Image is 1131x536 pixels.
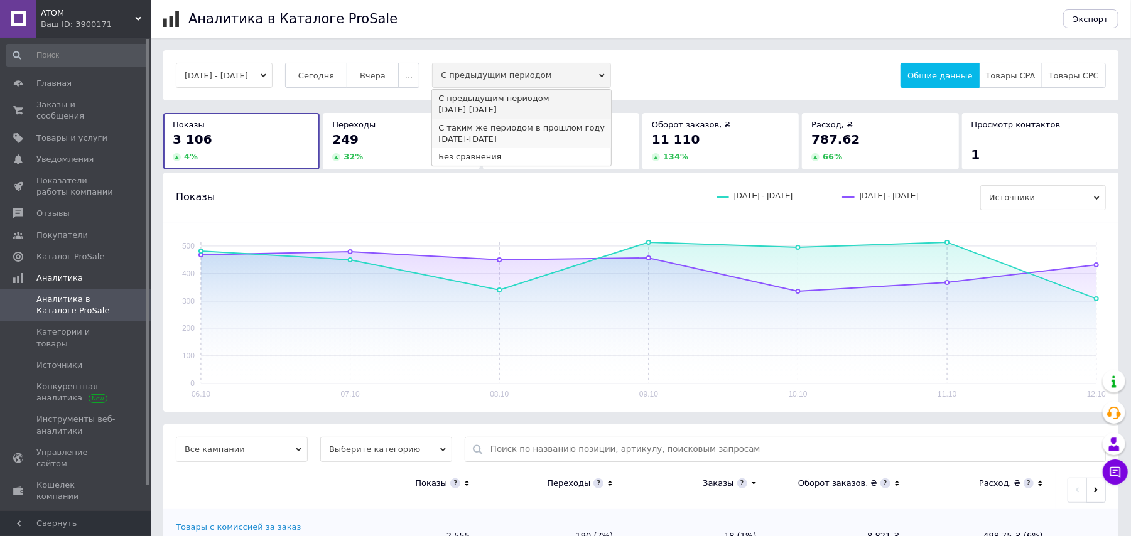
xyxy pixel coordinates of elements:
[652,132,700,147] span: 11 110
[347,63,399,88] button: Вчера
[986,71,1036,80] span: Товары CPA
[173,132,212,147] span: 3 106
[789,390,808,399] text: 10.10
[182,242,195,250] text: 500
[811,120,853,129] span: Расход, ₴
[36,154,94,165] span: Уведомления
[36,208,70,219] span: Отзывы
[405,71,413,80] span: ...
[188,11,398,26] h1: Аналитика в Каталоге ProSale
[438,93,605,104] div: С предыдущим периодом
[811,132,860,147] span: 787.62
[173,120,205,129] span: Показы
[1073,14,1108,24] span: Экспорт
[36,251,104,262] span: Каталог ProSale
[36,230,88,241] span: Покупатели
[663,152,688,161] span: 134 %
[332,120,376,129] span: Переходы
[36,381,116,404] span: Конкурентная аналитика
[490,390,509,399] text: 08.10
[490,437,1099,461] input: Поиск по названию позиции, артикулу, поисковым запросам
[438,122,605,134] div: С таким же периодом в прошлом году
[36,360,82,371] span: Источники
[182,351,195,360] text: 100
[1042,63,1106,88] button: Товары CPC
[703,478,733,489] div: Заказы
[938,390,957,399] text: 11.10
[192,390,210,399] text: 06.10
[1103,459,1128,485] button: Чат с покупателем
[438,134,605,145] div: [DATE] - [DATE]
[979,478,1020,489] div: Расход, ₴
[36,414,116,436] span: Инструменты веб-аналитики
[176,190,215,204] span: Показы
[36,132,107,144] span: Товары и услуги
[36,78,72,89] span: Главная
[36,99,116,122] span: Заказы и сообщения
[190,379,195,388] text: 0
[907,71,972,80] span: Общие данные
[332,132,359,147] span: 249
[901,63,979,88] button: Общие данные
[798,478,877,489] div: Оборот заказов, ₴
[176,437,308,462] span: Все кампании
[41,19,151,30] div: Ваш ID: 3900171
[41,8,135,19] span: ATOM
[184,152,198,161] span: 4 %
[36,326,116,349] span: Категории и товары
[438,104,605,115] div: [DATE] - [DATE]
[971,120,1061,129] span: Просмотр контактов
[36,447,116,469] span: Управление сайтом
[1049,71,1099,80] span: Товары CPC
[639,390,658,399] text: 09.10
[1087,390,1106,399] text: 12.10
[320,437,452,462] span: Выберите категорию
[182,297,195,306] text: 300
[36,294,116,316] span: Аналитика в Каталоге ProSale
[176,522,301,533] div: Товары с комиссией за заказ
[398,63,419,88] button: ...
[36,272,83,284] span: Аналитика
[285,63,347,88] button: Сегодня
[1063,9,1118,28] button: Экспорт
[182,269,195,278] text: 400
[36,175,116,198] span: Показатели работы компании
[971,147,980,162] span: 1
[36,480,116,502] span: Кошелек компании
[298,71,334,80] span: Сегодня
[438,151,605,163] div: Без сравнения
[341,390,360,399] text: 07.10
[979,63,1042,88] button: Товары CPA
[980,185,1106,210] span: Источники
[6,44,148,67] input: Поиск
[176,63,273,88] button: [DATE] - [DATE]
[432,63,611,88] span: С предыдущим периодом
[344,152,363,161] span: 32 %
[415,478,447,489] div: Показы
[652,120,731,129] span: Оборот заказов, ₴
[182,324,195,333] text: 200
[823,152,842,161] span: 66 %
[547,478,590,489] div: Переходы
[360,71,386,80] span: Вчера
